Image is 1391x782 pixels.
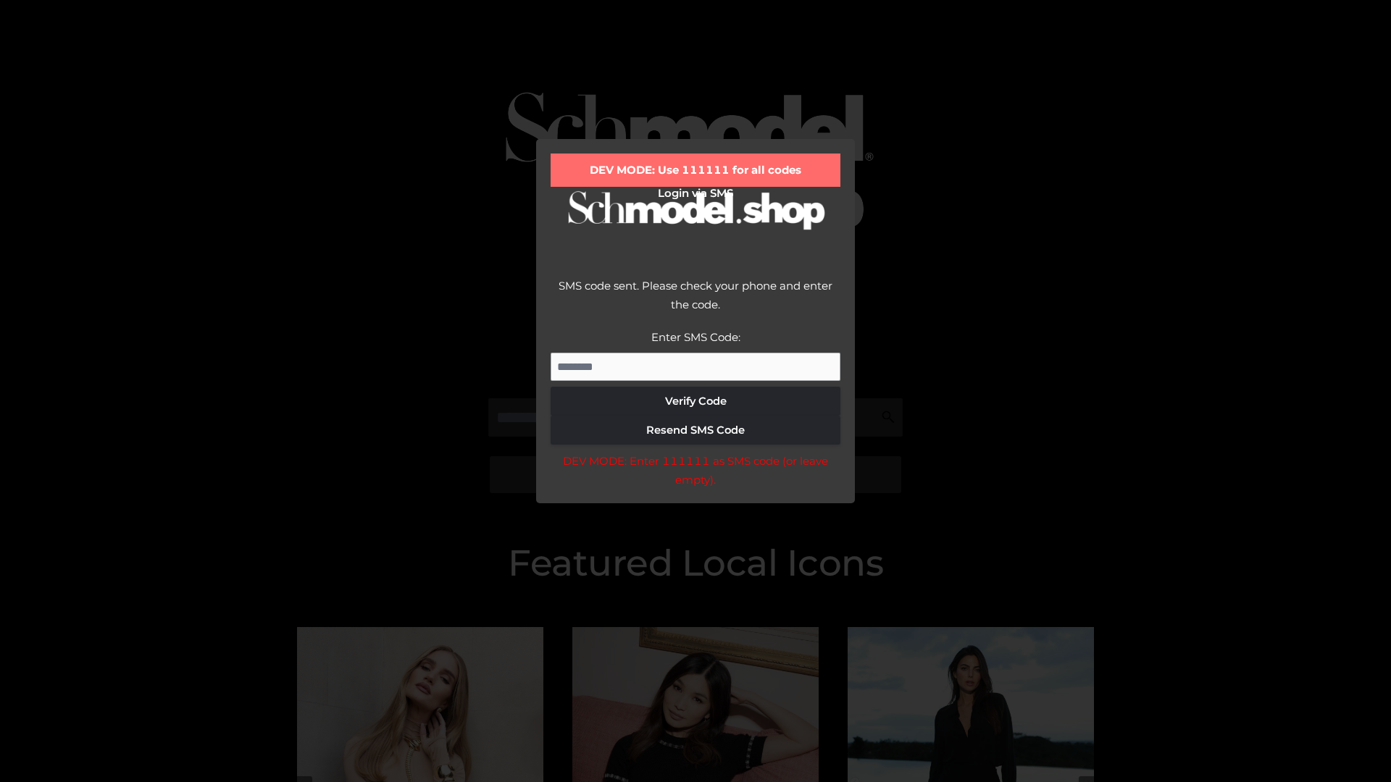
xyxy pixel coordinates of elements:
[551,416,840,445] button: Resend SMS Code
[551,154,840,187] div: DEV MODE: Use 111111 for all codes
[551,277,840,328] div: SMS code sent. Please check your phone and enter the code.
[651,330,740,344] label: Enter SMS Code:
[551,187,840,200] h2: Login via SMS
[551,387,840,416] button: Verify Code
[551,452,840,489] div: DEV MODE: Enter 111111 as SMS code (or leave empty).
